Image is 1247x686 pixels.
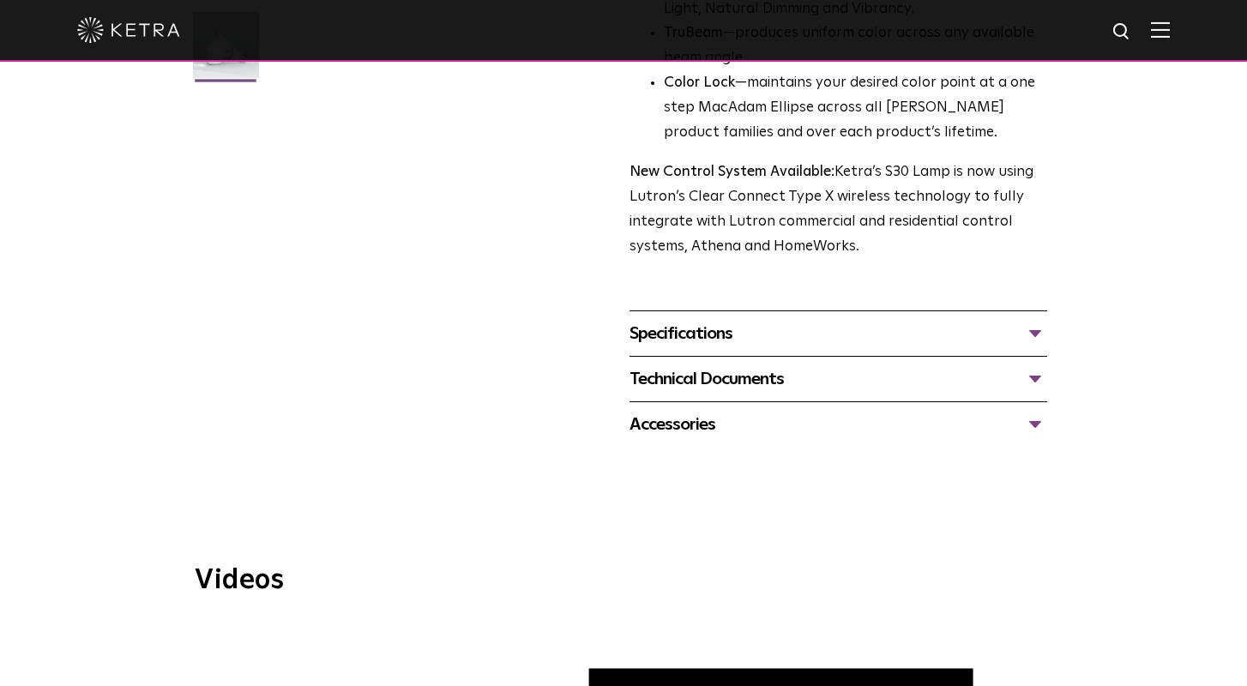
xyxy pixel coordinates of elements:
[664,71,1047,146] li: —maintains your desired color point at a one step MacAdam Ellipse across all [PERSON_NAME] produc...
[1111,21,1133,43] img: search icon
[630,365,1047,393] div: Technical Documents
[630,320,1047,347] div: Specifications
[630,411,1047,438] div: Accessories
[630,165,834,179] strong: New Control System Available:
[664,75,735,90] strong: Color Lock
[630,160,1047,260] p: Ketra’s S30 Lamp is now using Lutron’s Clear Connect Type X wireless technology to fully integrat...
[1151,21,1170,38] img: Hamburger%20Nav.svg
[77,17,180,43] img: ketra-logo-2019-white
[195,567,1052,594] h3: Videos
